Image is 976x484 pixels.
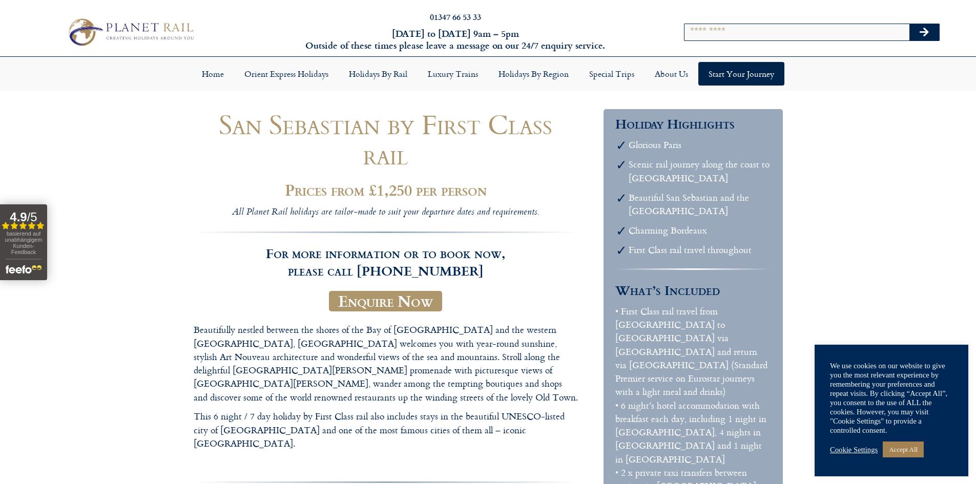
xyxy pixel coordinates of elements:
h3: For more information or to book now, please call [PHONE_NUMBER] [194,232,578,279]
a: Special Trips [579,62,645,86]
h3: What’s Included [615,282,771,299]
p: This 6 night / 7 day holiday by First Class rail also includes stays in the beautiful UNESCO-list... [194,410,578,450]
img: Planet Rail Train Holidays Logo [63,15,197,48]
a: Home [192,62,234,86]
a: Luxury Trains [418,62,488,86]
h2: Prices from £1,250 per person [194,181,578,199]
div: We use cookies on our website to give you the most relevant experience by remembering your prefer... [830,361,953,435]
li: First Class rail travel throughout [629,243,771,257]
a: 01347 66 53 33 [430,11,481,23]
h3: Holiday Highlights [615,115,771,132]
a: Enquire Now [329,291,442,311]
a: Cookie Settings [830,445,878,454]
li: Beautiful San Sebastian and the [GEOGRAPHIC_DATA] [629,191,771,218]
li: Charming Bordeaux [629,224,771,237]
nav: Menu [5,62,971,86]
a: Start your Journey [698,62,784,86]
li: Scenic rail journey along the coast to [GEOGRAPHIC_DATA] [629,158,771,185]
a: About Us [645,62,698,86]
a: Holidays by Region [488,62,579,86]
button: Search [909,24,939,40]
p: Beautifully nestled between the shores of the Bay of [GEOGRAPHIC_DATA] and the western [GEOGRAPHI... [194,323,578,404]
h6: [DATE] to [DATE] 9am – 5pm Outside of these times please leave a message on our 24/7 enquiry serv... [263,28,648,52]
li: Glorious Paris [629,138,771,152]
i: All Planet Rail holidays are tailor-made to suit your departure dates and requirements. [232,205,539,220]
a: Holidays by Rail [339,62,418,86]
a: Accept All [883,441,924,457]
h1: San Sebastian by First Class rail [194,109,578,170]
a: Orient Express Holidays [234,62,339,86]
